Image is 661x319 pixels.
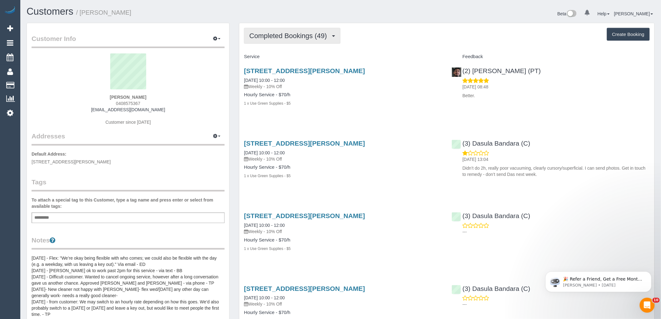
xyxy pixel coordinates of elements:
[536,258,661,302] iframe: Intercom notifications message
[558,11,577,16] a: Beta
[463,84,650,90] p: [DATE] 08:48
[452,285,530,292] a: (3) Dasula Bandara (C)
[116,101,140,106] span: 0408575367
[32,255,225,317] pre: [DATE] - Flex: "We’re okay being flexible with who comes; we could also be flexible with the day ...
[32,236,225,250] legend: Notes
[76,9,132,16] small: / [PERSON_NAME]
[244,28,340,44] button: Completed Bookings (49)
[32,177,225,192] legend: Tags
[32,34,225,48] legend: Customer Info
[463,301,650,307] p: ---
[452,212,530,219] a: (3) Dasula Bandara (C)
[614,11,653,16] a: [PERSON_NAME]
[566,10,577,18] img: New interface
[244,156,442,162] p: Weekly - 10% Off
[244,228,442,235] p: Weekly - 10% Off
[452,67,541,74] a: (2) [PERSON_NAME] (PT)
[244,101,291,106] small: 1 x Use Green Supplies - $5
[244,223,285,228] a: [DATE] 10:00 - 12:00
[598,11,610,16] a: Help
[32,197,225,209] label: To attach a special tag to this Customer, type a tag name and press enter or select from availabl...
[244,295,285,300] a: [DATE] 10:00 - 12:00
[653,298,660,303] span: 10
[244,83,442,90] p: Weekly - 10% Off
[244,237,442,243] h4: Hourly Service - $70/h
[244,165,442,170] h4: Hourly Service - $70/h
[244,140,365,147] a: [STREET_ADDRESS][PERSON_NAME]
[32,159,111,164] span: [STREET_ADDRESS][PERSON_NAME]
[244,247,291,251] small: 1 x Use Green Supplies - $5
[452,67,461,77] img: (2) Reggy Cogulet (PT)
[244,310,442,315] h4: Hourly Service - $70/h
[244,54,442,59] h4: Service
[32,151,67,157] label: Default Address:
[607,28,650,41] button: Create Booking
[244,301,442,307] p: Weekly - 10% Off
[463,92,650,99] p: Better.
[91,107,165,112] a: [EMAIL_ADDRESS][DOMAIN_NAME]
[640,298,655,313] iframe: Intercom live chat
[244,67,365,74] a: [STREET_ADDRESS][PERSON_NAME]
[452,54,650,59] h4: Feedback
[463,156,650,162] p: [DATE] 13:04
[249,32,330,40] span: Completed Bookings (49)
[452,140,530,147] a: (3) Dasula Bandara (C)
[244,78,285,83] a: [DATE] 10:00 - 12:00
[244,174,291,178] small: 1 x Use Green Supplies - $5
[463,165,650,177] p: Didn’t do 2h, really poor vacuuming, clearly cursory/superficial. I can send photos. Get in touch...
[244,150,285,155] a: [DATE] 10:00 - 12:00
[106,120,151,125] span: Customer since [DATE]
[244,92,442,97] h4: Hourly Service - $70/h
[463,229,650,235] p: ---
[110,95,146,100] strong: [PERSON_NAME]
[27,6,73,17] a: Customers
[244,212,365,219] a: [STREET_ADDRESS][PERSON_NAME]
[4,6,16,15] img: Automaid Logo
[244,285,365,292] a: [STREET_ADDRESS][PERSON_NAME]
